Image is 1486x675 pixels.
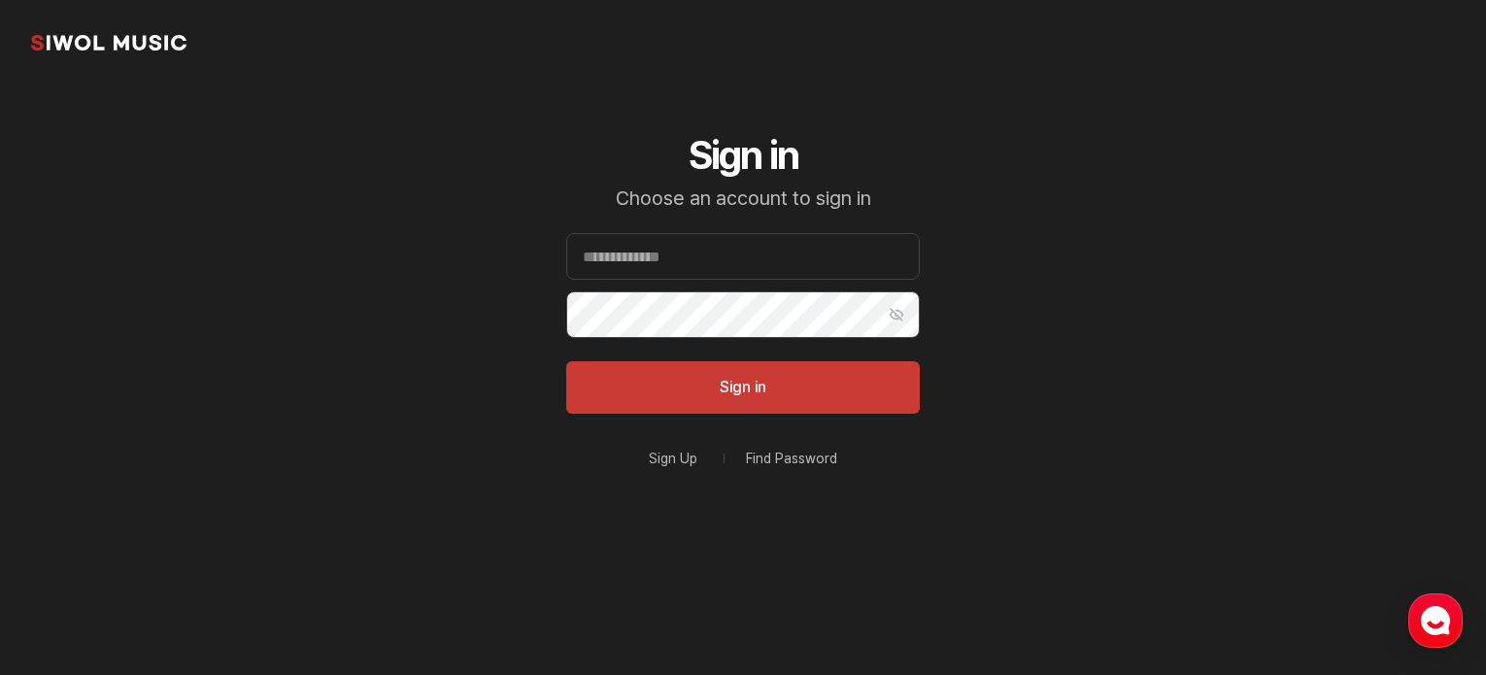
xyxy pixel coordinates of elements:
a: Sign Up [649,452,697,465]
h2: Sign in [566,132,920,179]
button: Sign in [566,361,920,414]
input: Email [566,233,920,280]
a: Find Password [746,452,837,465]
p: Choose an account to sign in [566,186,920,210]
input: Password [566,291,920,338]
